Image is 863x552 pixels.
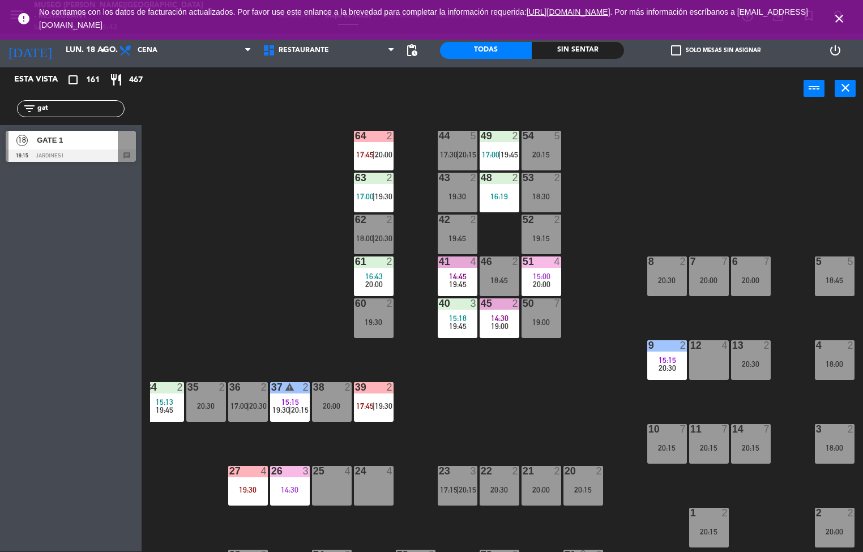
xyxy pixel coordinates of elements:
span: 17:30 [440,150,458,159]
span: | [373,401,375,410]
a: . Por más información escríbanos a [EMAIL_ADDRESS][DOMAIN_NAME] [39,7,808,29]
div: 2 [721,508,728,518]
span: 20:30 [249,401,267,410]
span: 16:43 [365,272,383,281]
span: 15:15 [659,356,676,365]
i: filter_list [23,102,36,115]
span: 15:15 [281,397,299,406]
div: 20:00 [312,402,352,410]
div: 20:30 [186,402,226,410]
div: 16:19 [480,192,519,200]
div: 2 [554,173,561,183]
span: 14:30 [491,314,509,323]
div: 14:30 [270,486,310,494]
div: 2 [512,256,519,267]
div: 61 [355,256,356,267]
span: 19:30 [375,192,392,201]
span: 20:00 [365,280,383,289]
div: 24 [355,466,356,476]
div: 26 [271,466,272,476]
div: 63 [355,173,356,183]
span: 19:00 [491,322,509,331]
div: 6 [732,256,733,267]
div: 20:00 [731,276,771,284]
span: 19:30 [272,405,290,414]
div: 60 [355,298,356,309]
div: 20:15 [731,444,771,452]
span: 20:15 [459,150,476,159]
div: 7 [721,424,728,434]
span: 20:30 [659,363,676,373]
span: No contamos con los datos de facturación actualizados. Por favor use este enlance a la brevedad p... [39,7,808,29]
span: 18 [16,135,28,146]
div: 14 [732,424,733,434]
div: 20:00 [522,486,561,494]
div: 2 [386,215,393,225]
div: Sin sentar [532,42,623,59]
div: 2 [386,298,393,309]
i: power_settings_new [828,44,842,57]
span: 19:30 [375,401,392,410]
div: 20:00 [815,528,855,536]
span: 19:45 [501,150,518,159]
span: 17:45 [356,401,374,410]
div: 2 [847,424,854,434]
div: 2 [847,508,854,518]
div: 2 [763,340,770,350]
span: 17:45 [356,150,374,159]
i: close [839,81,852,95]
div: 37 [271,382,272,392]
div: 43 [439,173,439,183]
div: 2 [470,173,477,183]
span: check_box_outline_blank [671,45,681,55]
div: 41 [439,256,439,267]
div: 2 [816,508,817,518]
span: 161 [86,74,100,87]
i: arrow_drop_down [97,44,110,57]
label: Solo mesas sin asignar [671,45,761,55]
div: 40 [439,298,439,309]
div: 7 [554,298,561,309]
div: 36 [229,382,230,392]
div: 39 [355,382,356,392]
div: 5 [554,131,561,141]
div: 2 [554,215,561,225]
div: 4 [554,256,561,267]
div: 2 [386,131,393,141]
span: GATE 1 [37,134,118,146]
div: 2 [344,382,351,392]
span: | [373,234,375,243]
div: 7 [680,424,686,434]
div: 20:15 [647,444,687,452]
div: 4 [470,256,477,267]
span: | [373,192,375,201]
i: warning [285,382,294,392]
div: 3 [302,466,309,476]
div: 2 [512,298,519,309]
span: Restaurante [279,46,329,54]
div: 18:30 [522,192,561,200]
i: error [17,12,31,25]
span: Cena [138,46,157,54]
a: [URL][DOMAIN_NAME] [527,7,610,16]
span: pending_actions [405,44,418,57]
div: 2 [219,382,225,392]
span: 17:00 [356,192,374,201]
span: 19:45 [449,322,467,331]
div: 20:15 [563,486,603,494]
span: 15:00 [533,272,550,281]
span: 17:15 [440,485,458,494]
div: 18:00 [815,360,855,368]
div: 2 [512,173,519,183]
div: 3 [470,466,477,476]
span: 19:45 [156,405,173,414]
